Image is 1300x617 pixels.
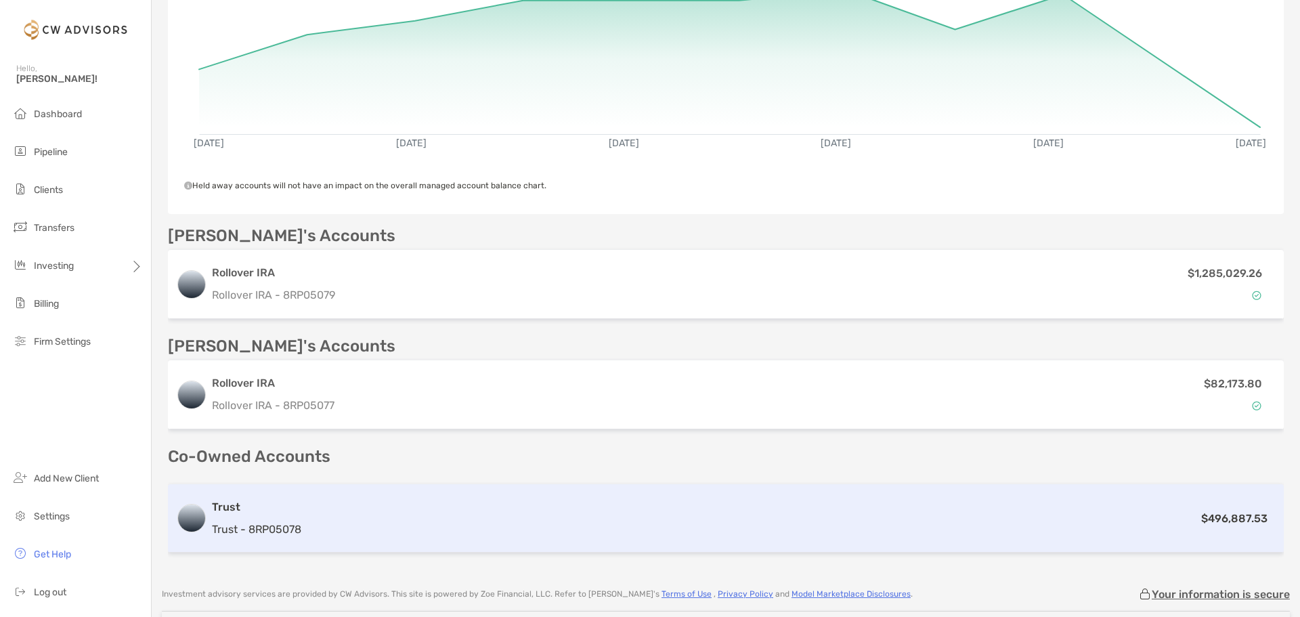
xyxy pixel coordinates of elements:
p: $496,887.53 [1201,510,1267,527]
p: [PERSON_NAME]'s Accounts [168,228,395,244]
span: Add New Client [34,473,99,484]
span: Get Help [34,549,71,560]
h3: Trust [212,499,301,515]
img: get-help icon [12,545,28,561]
p: $82,173.80 [1204,375,1262,392]
a: Terms of Use [662,589,712,599]
img: pipeline icon [12,143,28,159]
span: Settings [34,511,70,522]
a: Model Marketplace Disclosures [792,589,911,599]
img: add_new_client icon [12,469,28,486]
span: Firm Settings [34,336,91,347]
img: logo account [178,381,205,408]
a: Privacy Policy [718,589,773,599]
p: Rollover IRA - 8RP05077 [212,397,1007,414]
text: [DATE] [1236,137,1266,149]
img: clients icon [12,181,28,197]
img: investing icon [12,257,28,273]
img: Account Status icon [1252,401,1261,410]
text: [DATE] [609,137,639,149]
text: [DATE] [821,137,851,149]
img: logo account [178,271,205,298]
img: firm-settings icon [12,333,28,349]
p: Trust - 8RP05078 [212,521,301,538]
span: Clients [34,184,63,196]
p: Investment advisory services are provided by CW Advisors . This site is powered by Zoe Financial,... [162,589,913,599]
text: [DATE] [194,137,224,149]
p: Co-Owned Accounts [168,448,1284,465]
span: Investing [34,260,74,272]
span: [PERSON_NAME]! [16,73,143,85]
img: settings icon [12,507,28,524]
span: Log out [34,587,66,598]
p: [PERSON_NAME]'s Accounts [168,338,395,355]
span: Transfers [34,222,74,234]
span: Pipeline [34,146,68,158]
span: Dashboard [34,108,82,120]
text: [DATE] [396,137,427,149]
span: Held away accounts will not have an impact on the overall managed account balance chart. [184,181,546,190]
img: logo account [178,505,205,532]
img: dashboard icon [12,105,28,121]
text: [DATE] [1033,137,1064,149]
p: $1,285,029.26 [1188,265,1262,282]
h3: Rollover IRA [212,265,1007,281]
img: billing icon [12,295,28,311]
img: Zoe Logo [16,5,135,54]
p: Rollover IRA - 8RP05079 [212,286,1007,303]
img: logout icon [12,583,28,599]
span: Billing [34,298,59,310]
p: Your information is secure [1152,588,1290,601]
img: transfers icon [12,219,28,235]
img: Account Status icon [1252,291,1261,300]
h3: Rollover IRA [212,375,1007,391]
